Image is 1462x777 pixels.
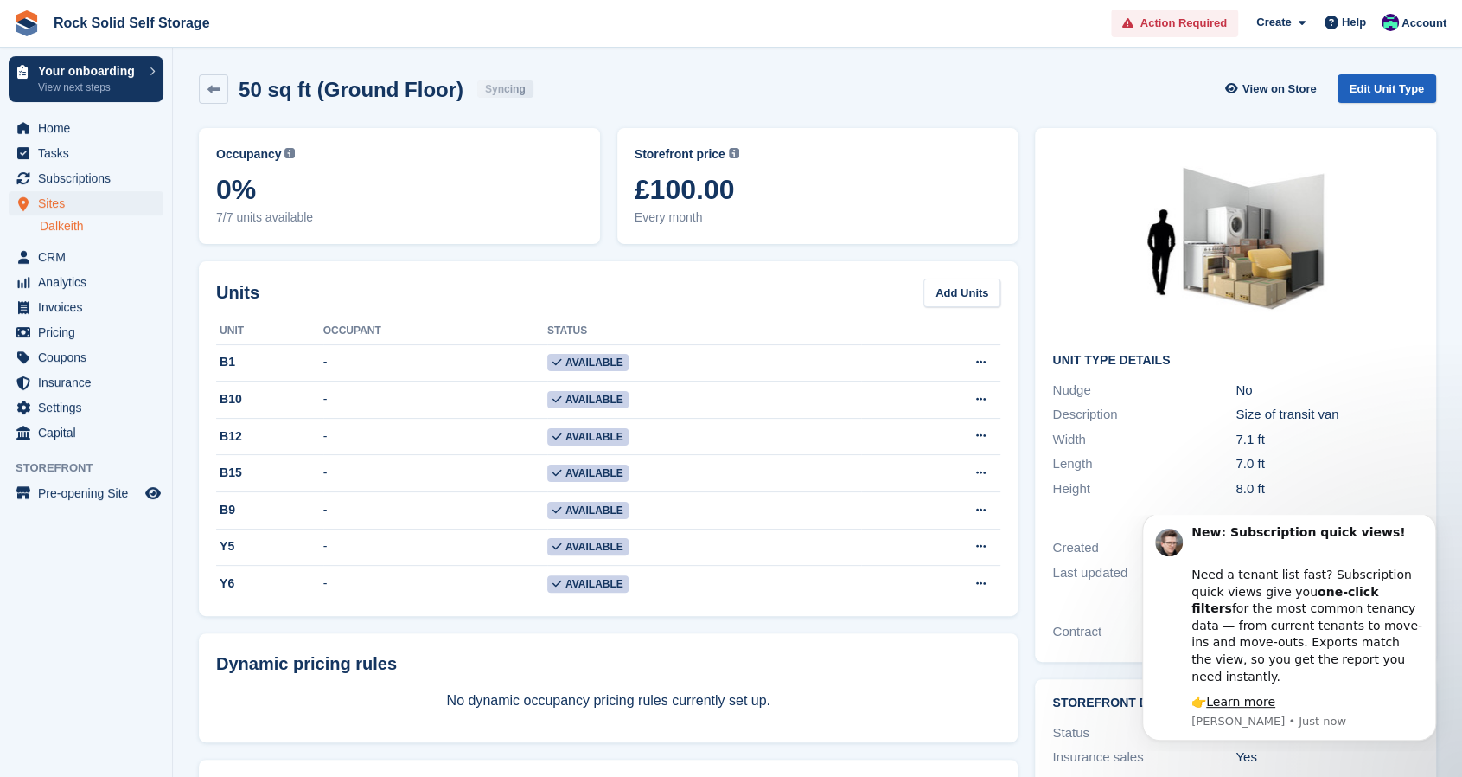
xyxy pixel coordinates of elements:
a: Preview store [143,483,163,504]
span: Account [1401,15,1446,32]
div: Nudge [1052,381,1235,401]
a: menu [9,191,163,215]
div: Contract [1052,622,1235,642]
td: - [323,418,547,455]
span: Available [547,428,629,446]
a: menu [9,295,163,319]
td: - [323,382,547,419]
div: Width [1052,430,1235,450]
a: Rock Solid Self Storage [47,9,216,37]
div: 7.1 ft [1235,430,1419,450]
div: B1 [216,353,323,371]
th: Occupant [323,318,547,345]
span: 7/7 units available [216,209,583,227]
td: - [323,529,547,566]
div: B10 [216,390,323,408]
b: New: Subscription quick views! [75,10,289,24]
span: Occupancy [216,145,281,164]
a: menu [9,245,163,269]
img: Profile image for Steven [39,14,67,42]
div: Last updated [1052,563,1235,583]
a: menu [9,481,163,505]
a: View on Store [1223,74,1324,103]
div: 👉 [75,179,307,196]
a: Action Required [1111,10,1238,38]
span: Storefront price [635,145,725,164]
span: Available [547,465,629,482]
a: Edit Unit Type [1338,74,1436,103]
a: menu [9,421,163,445]
span: Tasks [38,141,142,165]
a: menu [9,166,163,190]
img: Steven Quinn [1382,14,1399,31]
div: Syncing [477,80,533,98]
span: Capital [38,421,142,445]
span: Action Required [1140,15,1227,32]
p: Your onboarding [38,65,141,77]
td: - [323,455,547,492]
span: Coupons [38,345,142,369]
a: Dalkeith [40,218,163,234]
div: Status [1052,723,1235,743]
span: 0% [216,174,583,205]
div: 7.0 ft [1235,454,1419,474]
h2: 50 sq ft (Ground Floor) [239,78,463,101]
span: Help [1342,14,1366,31]
div: Need a tenant list fast? Subscription quick views give you for the most common tenancy data — fro... [75,35,307,170]
p: No dynamic occupancy pricing rules currently set up. [216,690,1000,711]
span: Home [38,116,142,140]
div: Message content [75,10,307,196]
iframe: Intercom notifications message [1116,515,1462,751]
div: Height [1052,479,1235,499]
th: Status [547,318,861,345]
div: B15 [216,464,323,482]
img: 50-sqft-unit.jpg [1106,145,1365,340]
img: icon-info-grey-7440780725fd019a000dd9b08b2336e03edf1995a4989e88bcd33f0948082b44.svg [729,148,739,158]
div: Y6 [216,575,323,593]
td: - [323,492,547,530]
span: Available [547,502,629,519]
span: Sites [38,191,142,215]
a: Add Units [923,279,1000,307]
td: - [323,344,547,382]
span: Analytics [38,270,142,294]
div: Dynamic pricing rules [216,651,1000,677]
span: £100.00 [635,174,1001,205]
span: View on Store [1242,80,1317,98]
div: No [1235,381,1419,401]
p: View next steps [38,80,141,95]
div: B12 [216,427,323,446]
div: Insurance sales [1052,748,1235,767]
h2: Units [216,279,259,305]
a: Your onboarding View next steps [9,56,163,102]
div: B9 [216,501,323,519]
p: Message from Steven, sent Just now [75,199,307,215]
th: Unit [216,318,323,345]
div: Created [1052,538,1235,558]
span: Storefront [16,459,172,477]
a: menu [9,141,163,165]
a: menu [9,345,163,369]
a: menu [9,270,163,294]
h2: Storefront Details [1052,697,1419,710]
div: Yes [1235,748,1419,767]
div: Y5 [216,537,323,555]
span: Every month [635,209,1001,227]
h2: Unit Type details [1052,354,1419,368]
div: Description [1052,405,1235,425]
span: Available [547,575,629,593]
td: - [323,566,547,602]
span: Create [1256,14,1291,31]
span: Available [547,391,629,408]
div: 8.0 ft [1235,479,1419,499]
span: Subscriptions [38,166,142,190]
span: Pre-opening Site [38,481,142,505]
a: menu [9,370,163,395]
div: Size of transit van [1235,405,1419,425]
span: Insurance [38,370,142,395]
span: Available [547,538,629,555]
span: Pricing [38,320,142,344]
a: menu [9,395,163,420]
span: Settings [38,395,142,420]
a: Learn more [90,180,159,194]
